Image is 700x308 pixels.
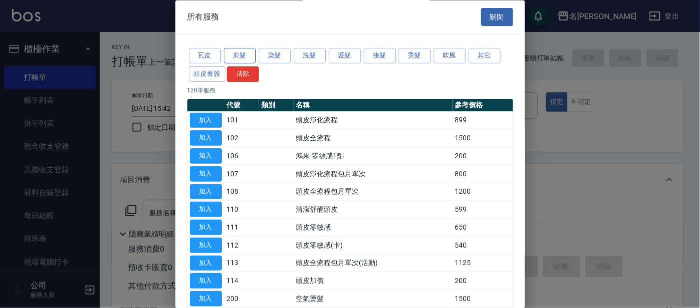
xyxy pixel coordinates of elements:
[453,201,513,219] td: 599
[453,129,513,147] td: 1500
[190,256,222,271] button: 加入
[453,147,513,165] td: 200
[294,237,453,255] td: 頭皮零敏感(卡)
[481,8,513,26] button: 關閉
[224,165,259,183] td: 107
[190,292,222,307] button: 加入
[224,129,259,147] td: 102
[294,201,453,219] td: 清潔舒醒頭皮
[294,165,453,183] td: 頭皮淨化療程包月單次
[190,149,222,164] button: 加入
[329,48,361,64] button: 護髮
[224,112,259,130] td: 101
[294,219,453,237] td: 頭皮零敏感
[190,131,222,146] button: 加入
[453,219,513,237] td: 650
[364,48,396,64] button: 接髮
[294,255,453,273] td: 頭皮全療程包月單次(活動)
[224,99,259,112] th: 代號
[190,184,222,200] button: 加入
[453,112,513,130] td: 899
[294,147,453,165] td: 鴻果-零敏感1劑
[434,48,466,64] button: 吹風
[453,255,513,273] td: 1125
[294,112,453,130] td: 頭皮淨化療程
[294,290,453,308] td: 空氣燙髮
[190,274,222,289] button: 加入
[294,99,453,112] th: 名稱
[224,201,259,219] td: 110
[224,255,259,273] td: 113
[399,48,431,64] button: 燙髮
[224,147,259,165] td: 106
[187,86,513,95] p: 120 筆服務
[453,183,513,201] td: 1200
[227,66,259,82] button: 清除
[453,290,513,308] td: 1500
[294,129,453,147] td: 頭皮全療程
[294,272,453,290] td: 頭皮加價
[453,272,513,290] td: 200
[224,290,259,308] td: 200
[190,166,222,182] button: 加入
[189,66,226,82] button: 頭皮養護
[190,238,222,253] button: 加入
[190,202,222,218] button: 加入
[224,48,256,64] button: 剪髮
[453,165,513,183] td: 800
[224,183,259,201] td: 108
[189,48,221,64] button: 瓦皮
[190,113,222,128] button: 加入
[224,237,259,255] td: 112
[259,48,291,64] button: 染髮
[224,219,259,237] td: 111
[259,99,294,112] th: 類別
[294,183,453,201] td: 頭皮全療程包月單次
[453,99,513,112] th: 參考價格
[190,220,222,236] button: 加入
[469,48,501,64] button: 其它
[294,48,326,64] button: 洗髮
[453,237,513,255] td: 540
[187,12,219,22] span: 所有服務
[224,272,259,290] td: 114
